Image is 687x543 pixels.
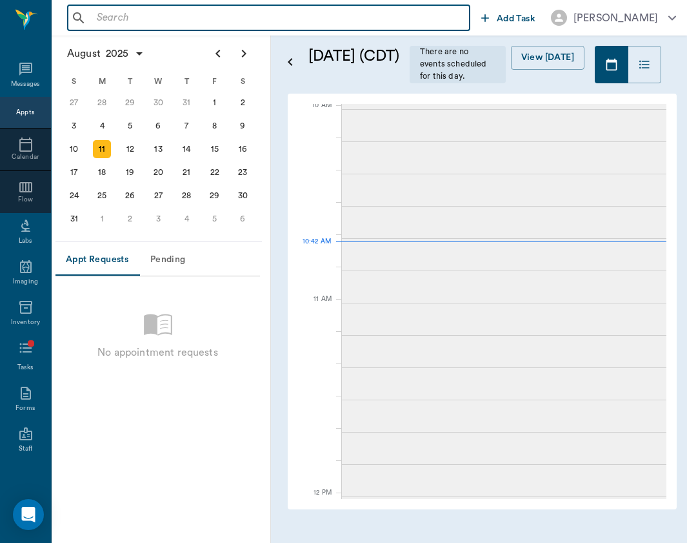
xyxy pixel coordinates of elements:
[283,30,298,94] button: Open calendar
[139,245,197,276] button: Pending
[121,210,139,228] div: Tuesday, September 2, 2025
[93,117,111,135] div: Monday, August 4, 2025
[16,108,34,118] div: Appts
[228,72,257,91] div: S
[234,210,252,228] div: Saturday, September 6, 2025
[177,163,195,181] div: Thursday, August 21, 2025
[13,499,44,530] div: Open Intercom Messenger
[150,187,168,205] div: Wednesday, August 27, 2025
[11,318,40,327] div: Inventory
[61,41,151,67] button: August2025
[206,117,224,135] div: Friday, August 8, 2025
[88,72,117,91] div: M
[410,46,506,83] div: There are no events scheduled for this day.
[150,163,168,181] div: Wednesday, August 20, 2025
[65,117,83,135] div: Sunday, August 3, 2025
[93,187,111,205] div: Monday, August 25, 2025
[121,163,139,181] div: Tuesday, August 19, 2025
[150,210,168,228] div: Wednesday, September 3, 2025
[65,94,83,112] div: Sunday, July 27, 2025
[206,210,224,228] div: Friday, September 5, 2025
[93,210,111,228] div: Monday, September 1, 2025
[541,6,686,30] button: [PERSON_NAME]
[573,10,658,26] div: [PERSON_NAME]
[121,117,139,135] div: Tuesday, August 5, 2025
[121,187,139,205] div: Tuesday, August 26, 2025
[150,94,168,112] div: Wednesday, July 30, 2025
[19,236,32,246] div: Labs
[177,140,195,158] div: Thursday, August 14, 2025
[150,140,168,158] div: Wednesday, August 13, 2025
[476,6,541,30] button: Add Task
[15,404,35,413] div: Forms
[177,210,195,228] div: Thursday, September 4, 2025
[93,163,111,181] div: Monday, August 18, 2025
[38,4,41,32] h6: Nectar
[234,187,252,205] div: Saturday, August 30, 2025
[121,140,139,158] div: Tuesday, August 12, 2025
[205,41,231,67] button: Previous page
[234,94,252,112] div: Saturday, August 2, 2025
[206,94,224,112] div: Friday, August 1, 2025
[298,292,332,325] div: 11 AM
[298,486,332,518] div: 12 PM
[116,72,144,91] div: T
[103,45,132,63] span: 2025
[511,46,584,70] button: View [DATE]
[65,163,83,181] div: Sunday, August 17, 2025
[298,99,332,131] div: 10 AM
[308,46,399,67] h5: [DATE] (CDT)
[65,187,83,205] div: Sunday, August 24, 2025
[55,245,260,276] div: Appointment request tabs
[234,163,252,181] div: Saturday, August 23, 2025
[65,210,83,228] div: Sunday, August 31, 2025
[177,94,195,112] div: Thursday, July 31, 2025
[65,140,83,158] div: Sunday, August 10, 2025
[121,94,139,112] div: Tuesday, July 29, 2025
[150,117,168,135] div: Wednesday, August 6, 2025
[17,363,34,373] div: Tasks
[55,245,139,276] button: Appt Requests
[234,117,252,135] div: Saturday, August 9, 2025
[144,72,173,91] div: W
[206,187,224,205] div: Friday, August 29, 2025
[231,41,257,67] button: Next page
[92,9,464,27] input: Search
[97,345,217,360] p: No appointment requests
[13,277,38,287] div: Imaging
[93,140,111,158] div: Today, Monday, August 11, 2025
[19,444,32,454] div: Staff
[177,117,195,135] div: Thursday, August 7, 2025
[201,72,229,91] div: F
[234,140,252,158] div: Saturday, August 16, 2025
[206,163,224,181] div: Friday, August 22, 2025
[65,45,103,63] span: August
[172,72,201,91] div: T
[93,94,111,112] div: Monday, July 28, 2025
[60,72,88,91] div: S
[206,140,224,158] div: Friday, August 15, 2025
[11,79,41,89] div: Messages
[177,187,195,205] div: Thursday, August 28, 2025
